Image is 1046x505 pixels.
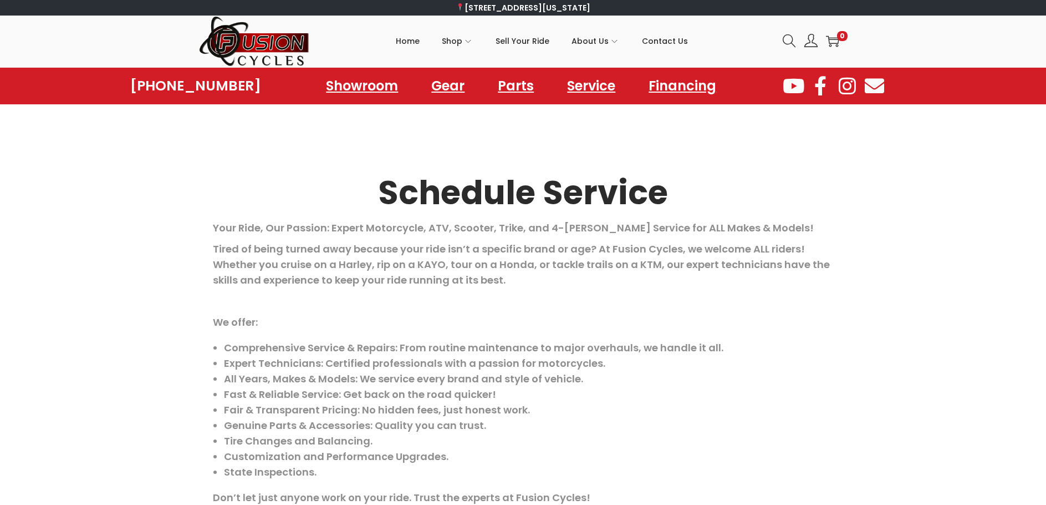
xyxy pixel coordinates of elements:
[456,2,590,13] a: [STREET_ADDRESS][US_STATE]
[130,78,261,94] a: [PHONE_NUMBER]
[442,16,473,66] a: Shop
[396,27,420,55] span: Home
[224,371,834,387] li: All Years, Makes & Models: We service every brand and style of vehicle.
[396,16,420,66] a: Home
[642,16,688,66] a: Contact Us
[224,433,834,449] li: Tire Changes and Balancing.
[224,464,834,480] li: State Inspections.
[224,402,834,418] li: Fair & Transparent Pricing: No hidden fees, just honest work.
[442,27,462,55] span: Shop
[224,356,834,371] li: Expert Technicians: Certified professionals with a passion for motorcycles.
[572,27,609,55] span: About Us
[224,340,834,356] li: Comprehensive Service & Repairs: From routine maintenance to major overhauls, we handle it all.
[224,387,834,402] li: Fast & Reliable Service: Get back on the road quicker!
[213,176,834,209] h2: Schedule Service
[310,16,774,66] nav: Primary navigation
[224,418,834,433] li: Genuine Parts & Accessories: Quality you can trust.
[826,34,839,48] a: 0
[496,16,549,66] a: Sell Your Ride
[642,27,688,55] span: Contact Us
[315,73,409,99] a: Showroom
[637,73,727,99] a: Financing
[224,449,834,464] li: Customization and Performance Upgrades.
[572,16,620,66] a: About Us
[213,241,834,288] p: Tired of being turned away because your ride isn’t a specific brand or age? At Fusion Cycles, we ...
[213,220,834,236] p: Your Ride, Our Passion: Expert Motorcycle, ATV, Scooter, Trike, and 4-[PERSON_NAME] Service for A...
[556,73,626,99] a: Service
[315,73,727,99] nav: Menu
[420,73,476,99] a: Gear
[199,16,310,67] img: Woostify retina logo
[487,73,545,99] a: Parts
[213,315,834,330] p: We offer:
[496,27,549,55] span: Sell Your Ride
[456,3,464,11] img: 📍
